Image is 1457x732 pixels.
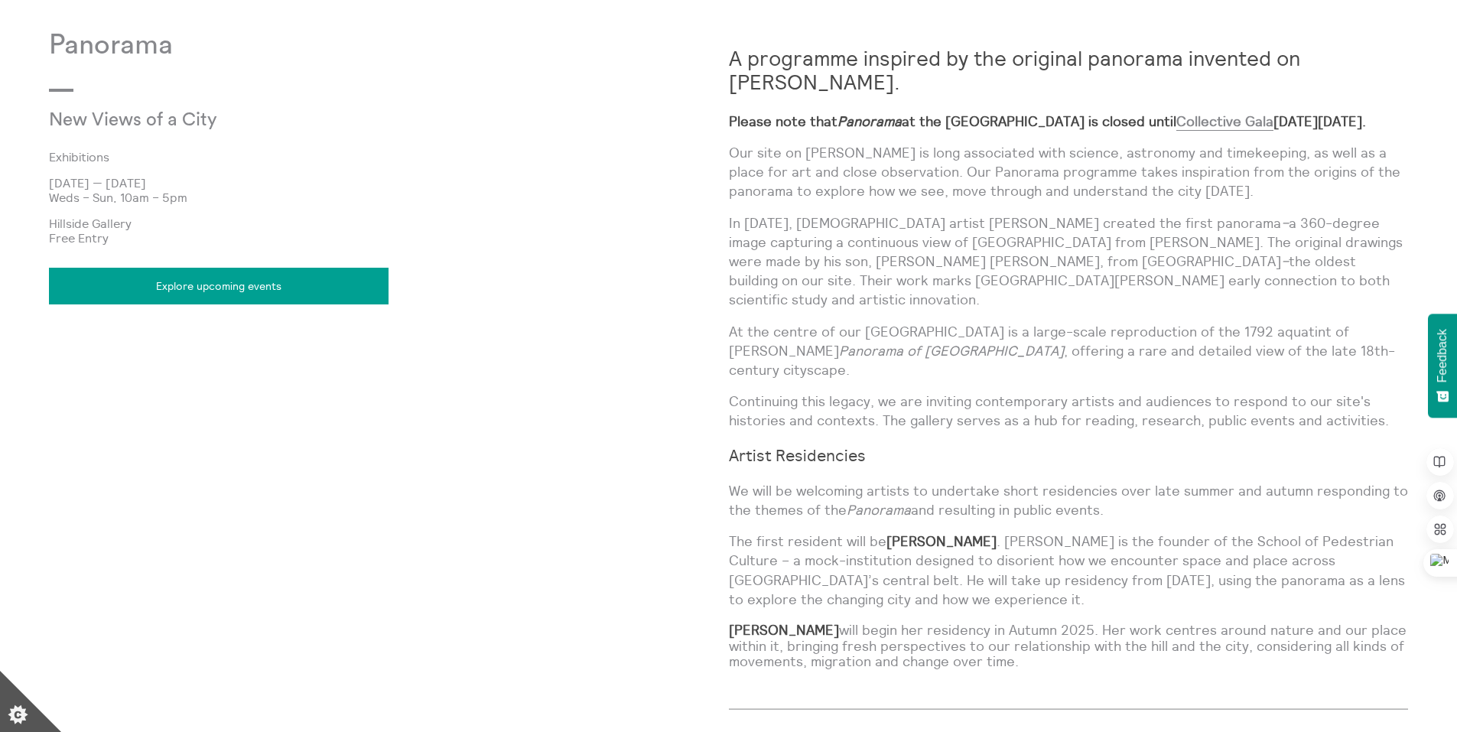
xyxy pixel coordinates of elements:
p: will begin her residency in Autumn 2025. Her work centres around nature and our place within it, ... [729,623,1409,670]
em: Panorama [837,112,902,130]
strong: Please note that at the [GEOGRAPHIC_DATA] is closed until [DATE][DATE]. [729,112,1366,131]
em: – [1281,214,1289,232]
p: Continuing this legacy, we are inviting contemporary artists and audiences to respond to our site... [729,392,1409,430]
strong: Artist Residencies [729,445,866,466]
button: Feedback - Show survey [1428,314,1457,418]
p: Our site on [PERSON_NAME] is long associated with science, astronomy and timekeeping, as well as ... [729,143,1409,201]
p: Free Entry [49,231,729,245]
p: Hillside Gallery [49,216,729,230]
span: Feedback [1436,329,1449,382]
strong: A programme inspired by the original panorama invented on [PERSON_NAME]. [729,45,1300,95]
p: New Views of a City [49,110,502,132]
p: The first resident will be . [PERSON_NAME] is the founder of the School of Pedestrian Culture – a... [729,532,1409,609]
em: Panorama of [GEOGRAPHIC_DATA] [839,342,1064,359]
a: Collective Gala [1176,112,1273,131]
a: Explore upcoming events [49,268,389,304]
p: In [DATE], [DEMOGRAPHIC_DATA] artist [PERSON_NAME] created the first panorama a 360-degree image ... [729,213,1409,310]
a: Exhibitions [49,150,704,164]
em: Panorama [847,501,911,519]
p: We will be welcoming artists to undertake short residencies over late summer and autumn respondin... [729,481,1409,519]
strong: [PERSON_NAME] [886,532,997,550]
em: – [1281,252,1289,270]
strong: [PERSON_NAME] [729,621,839,639]
p: At the centre of our [GEOGRAPHIC_DATA] is a large-scale reproduction of the 1792 aquatint of [PER... [729,322,1409,380]
p: Panorama [49,30,729,61]
p: [DATE] — [DATE] [49,176,729,190]
p: Weds – Sun, 10am – 5pm [49,190,729,204]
